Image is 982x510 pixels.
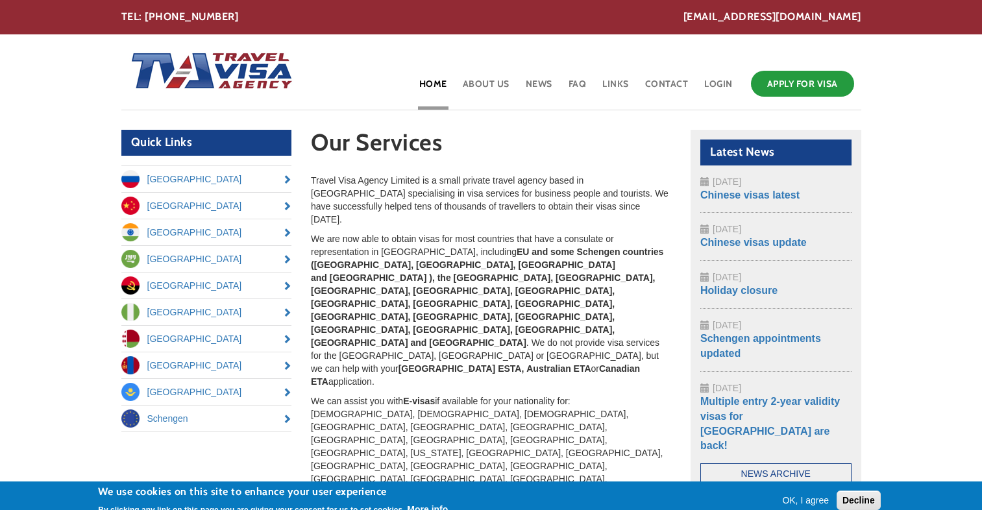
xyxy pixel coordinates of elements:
span: [DATE] [713,224,741,234]
strong: Australian ETA [526,363,591,374]
a: [GEOGRAPHIC_DATA] [121,246,292,272]
strong: [GEOGRAPHIC_DATA] [399,363,496,374]
a: Apply for Visa [751,71,854,97]
a: News Archive [700,463,852,484]
a: Schengen appointments updated [700,333,821,359]
strong: E-visas [403,396,435,406]
button: OK, I agree [777,494,834,507]
a: Schengen [121,406,292,431]
span: [DATE] [713,320,741,330]
a: [GEOGRAPHIC_DATA] [121,219,292,245]
p: We are now able to obtain visas for most countries that have a consulate or representation in [GE... [311,232,671,388]
a: [GEOGRAPHIC_DATA] [121,299,292,325]
div: TEL: [PHONE_NUMBER] [121,10,861,25]
a: Chinese visas latest [700,189,800,200]
img: Home [121,40,294,104]
a: Home [418,67,448,110]
p: Travel Visa Agency Limited is a small private travel agency based in [GEOGRAPHIC_DATA] specialisi... [311,174,671,226]
span: [DATE] [713,272,741,282]
a: Links [601,67,630,110]
a: Multiple entry 2-year validity visas for [GEOGRAPHIC_DATA] are back! [700,396,840,452]
a: FAQ [567,67,588,110]
a: [GEOGRAPHIC_DATA] [121,193,292,219]
a: [GEOGRAPHIC_DATA] [121,352,292,378]
span: [DATE] [713,176,741,187]
h1: Our Services [311,130,671,162]
a: Login [703,67,734,110]
a: Chinese visas update [700,237,807,248]
a: [EMAIL_ADDRESS][DOMAIN_NAME] [683,10,861,25]
a: Contact [644,67,690,110]
a: [GEOGRAPHIC_DATA] [121,166,292,192]
a: [GEOGRAPHIC_DATA] [121,379,292,405]
a: Holiday closure [700,285,778,296]
button: Decline [837,491,881,510]
strong: ESTA, [498,363,524,374]
a: About Us [461,67,511,110]
h2: We use cookies on this site to enhance your user experience [98,485,448,499]
a: [GEOGRAPHIC_DATA] [121,326,292,352]
span: [DATE] [713,383,741,393]
a: News [524,67,554,110]
h2: Latest News [700,140,852,165]
a: [GEOGRAPHIC_DATA] [121,273,292,298]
